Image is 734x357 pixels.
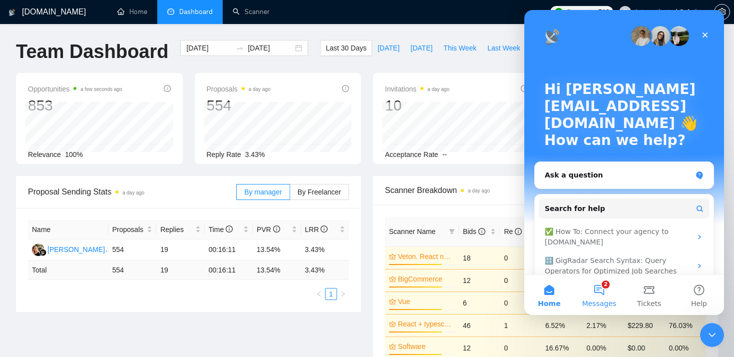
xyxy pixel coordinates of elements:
th: Proposals [108,220,156,239]
time: a few seconds ago [80,86,122,92]
span: PVR [257,225,280,233]
td: 19 [156,239,204,260]
span: Last 30 Days [326,42,367,53]
img: logo [8,4,15,20]
td: 13.54% [253,239,301,260]
td: Total [28,260,108,280]
button: Last 30 Days [320,40,372,56]
span: Connects: [566,6,596,17]
span: filter [449,228,455,234]
td: 554 [108,239,156,260]
td: 3.43% [301,239,350,260]
img: gigradar-bm.png [39,249,46,256]
td: 12 [459,269,500,291]
li: Previous Page [313,288,325,300]
div: 853 [28,96,122,115]
span: Time [209,225,233,233]
div: 554 [207,96,271,115]
span: LRR [305,225,328,233]
input: End date [248,42,293,53]
span: By Freelancer [298,188,341,196]
span: Invitations [385,83,449,95]
time: a day ago [249,86,271,92]
span: Dashboard [179,7,213,16]
td: 2.17% [582,314,624,336]
span: crown [389,298,396,305]
td: 19 [156,260,204,280]
button: [DATE] [372,40,405,56]
span: filter [447,224,457,239]
span: info-circle [226,225,233,232]
a: homeHome [117,7,147,16]
span: Proposals [112,224,145,235]
a: YS[PERSON_NAME] [32,245,105,253]
span: Proposal Sending Stats [28,185,236,198]
span: to [236,44,244,52]
span: By manager [244,188,282,196]
span: Relevance [28,150,61,158]
td: 76.03% [665,314,706,336]
span: [DATE] [410,42,432,53]
span: setting [715,8,730,16]
td: 0 [500,291,541,314]
div: [PERSON_NAME] [47,244,105,255]
span: Reply Rate [207,150,241,158]
time: a day ago [427,86,449,92]
span: Opportunities [28,83,122,95]
span: info-circle [164,85,171,92]
span: Scanner Name [389,227,435,235]
li: Next Page [337,288,349,300]
span: user [622,8,629,15]
time: a day ago [468,188,490,193]
span: info-circle [321,225,328,232]
td: 6 [459,291,500,314]
span: Acceptance Rate [385,150,438,158]
td: 46 [459,314,500,336]
span: crown [389,253,396,260]
span: swap-right [236,44,244,52]
button: setting [714,4,730,20]
button: [DATE] [405,40,438,56]
h1: Team Dashboard [16,40,168,63]
button: This Week [438,40,482,56]
time: a day ago [122,190,144,195]
a: Vue [398,296,453,307]
a: 1 [326,288,337,299]
iframe: To enrich screen reader interactions, please activate Accessibility in Grammarly extension settings [700,323,724,347]
td: 13.54 % [253,260,301,280]
a: searchScanner [233,7,270,16]
td: 554 [108,260,156,280]
span: info-circle [273,225,280,232]
iframe: Intercom live chat [524,10,724,315]
th: Replies [156,220,204,239]
td: 6.52% [541,314,583,336]
a: Veton. React native + mobile app [398,251,453,262]
span: Replies [160,224,193,235]
input: Start date [186,42,232,53]
td: 00:16:11 [205,260,253,280]
a: setting [714,8,730,16]
span: Proposals [207,83,271,95]
img: YS [32,243,44,256]
span: This Week [443,42,476,53]
li: 1 [325,288,337,300]
td: $229.80 [624,314,665,336]
a: React + typescript [398,318,453,329]
span: crown [389,320,396,327]
span: right [340,291,346,297]
td: 1 [500,314,541,336]
a: Software [398,341,453,352]
span: Re [504,227,522,235]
